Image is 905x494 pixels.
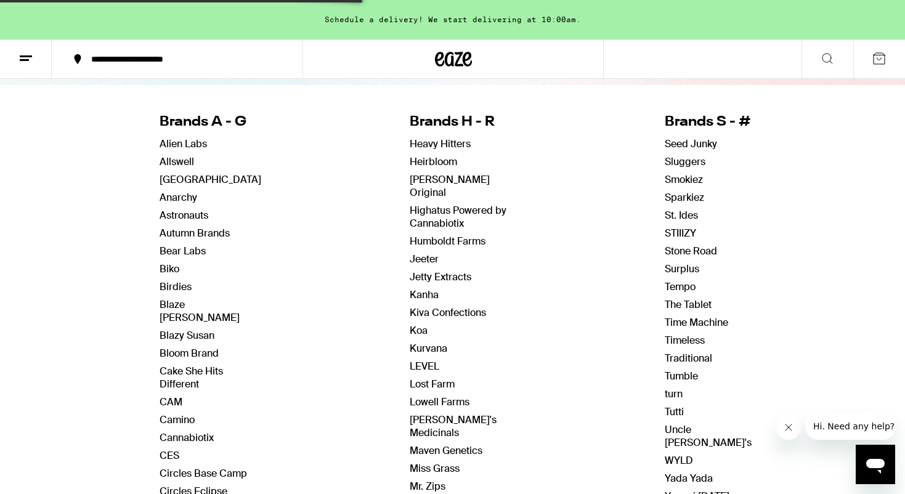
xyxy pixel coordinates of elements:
a: Jetty Extracts [410,270,471,283]
a: Heavy Hitters [410,137,471,150]
a: Astronauts [160,209,208,222]
a: CAM [160,395,182,408]
a: STIIIZY [665,227,696,240]
a: LEVEL [410,360,439,373]
a: Lowell Farms [410,395,469,408]
a: Uncle [PERSON_NAME]'s [665,423,752,449]
a: Tutti [665,405,684,418]
a: Biko [160,262,179,275]
a: Blaze [PERSON_NAME] [160,298,240,324]
a: Smokiez [665,173,703,186]
a: [PERSON_NAME]'s Medicinals [410,413,497,439]
a: Allswell [160,155,194,168]
a: Heirbloom [410,155,457,168]
a: Time Machine [665,316,728,329]
h4: Brands S - # [665,113,752,132]
a: Sluggers [665,155,705,168]
a: Camino [160,413,195,426]
a: [GEOGRAPHIC_DATA] [160,173,261,186]
a: WYLD [665,454,693,467]
iframe: Button to launch messaging window [856,445,895,484]
a: Birdies [160,280,192,293]
a: Autumn Brands [160,227,230,240]
a: Cake She Hits Different [160,365,223,391]
a: Miss Grass [410,462,460,475]
a: Bear Labs [160,245,206,257]
a: Maven Genetics [410,444,482,457]
a: CES [160,449,179,462]
iframe: Message from company [806,413,895,440]
a: turn [665,387,683,400]
a: Timeless [665,334,705,347]
a: Kanha [410,288,439,301]
a: Mr. Zips [410,480,445,493]
iframe: Close message [776,415,801,440]
a: Circles Base Camp [160,467,247,480]
a: Alien Labs [160,137,207,150]
a: Anarchy [160,191,197,204]
a: The Tablet [665,298,712,311]
h4: Brands H - R [410,113,516,132]
a: Traditional [665,352,712,365]
a: Koa [410,324,428,337]
a: Highatus Powered by Cannabiotix [410,204,506,230]
a: Stone Road [665,245,717,257]
h4: Brands A - G [160,113,261,132]
a: Kiva Confections [410,306,486,319]
a: Bloom Brand [160,347,219,360]
a: Tempo [665,280,696,293]
a: Sparkiez [665,191,704,204]
a: Lost Farm [410,378,455,391]
a: Seed Junky [665,137,717,150]
a: Jeeter [410,253,439,265]
a: Humboldt Farms [410,235,485,248]
a: Cannabiotix [160,431,214,444]
a: [PERSON_NAME] Original [410,173,490,199]
a: Yada Yada [665,472,713,485]
a: Blazy Susan [160,329,214,342]
a: St. Ides [665,209,698,222]
a: Kurvana [410,342,447,355]
a: Tumble [665,370,698,383]
a: Surplus [665,262,699,275]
